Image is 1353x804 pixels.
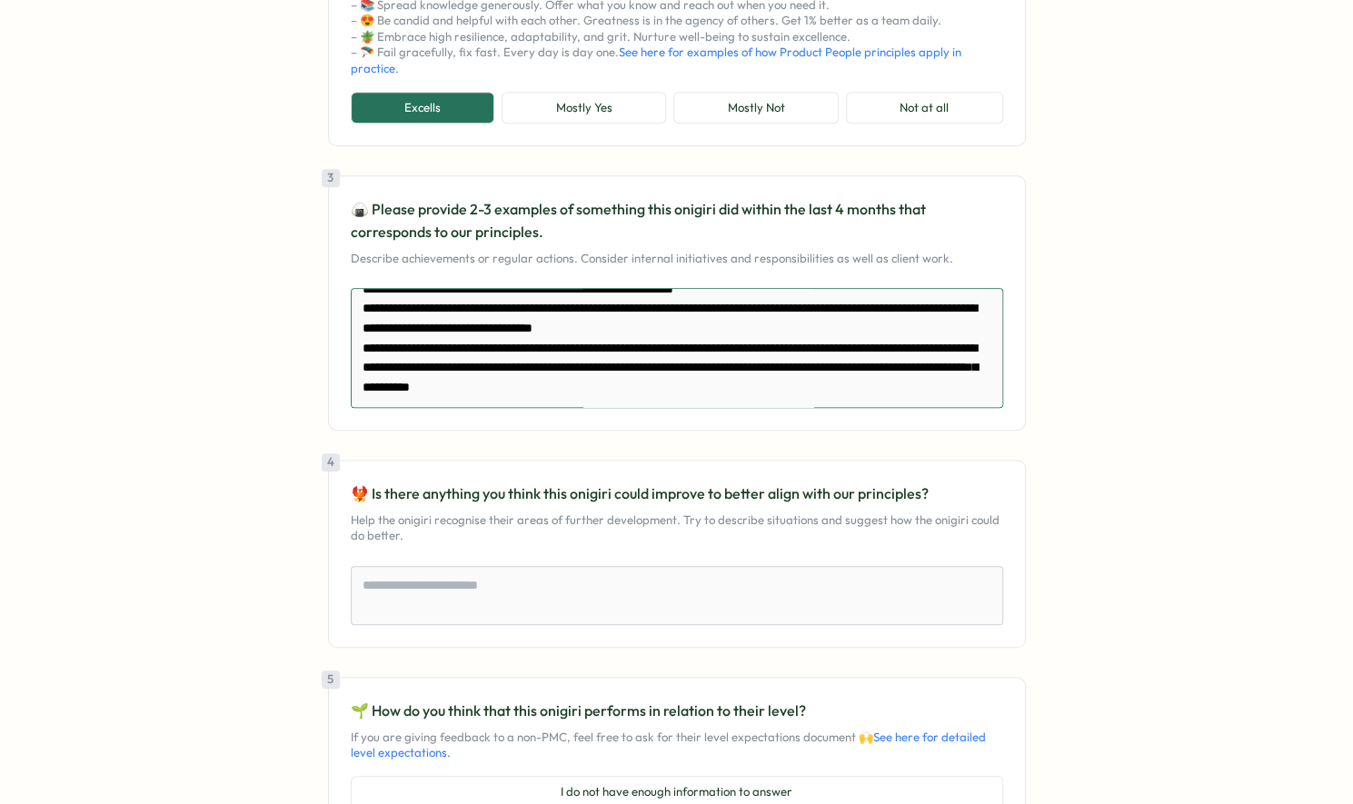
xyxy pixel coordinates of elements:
[673,92,839,124] button: Mostly Not
[351,45,961,75] a: See here for examples of how Product People principles apply in practice.
[351,730,986,760] a: See here for detailed level expectations.
[322,670,340,689] div: 5
[322,453,340,471] div: 4
[351,92,495,124] button: Excells
[351,251,1003,267] p: Describe achievements or regular actions. Consider internal initiatives and responsibilities as w...
[502,92,666,124] button: Mostly Yes
[351,512,1003,544] p: Help the onigiri recognise their areas of further development. Try to describe situations and sug...
[322,169,340,187] div: 3
[351,730,1003,761] p: If you are giving feedback to a non-PMC, feel free to ask for their level expectations document 🙌
[846,92,1003,124] button: Not at all
[351,482,1003,505] p: 🐦‍🔥 Is there anything you think this onigiri could improve to better align with our principles?
[351,700,1003,722] p: 🌱 How do you think that this onigiri performs in relation to their level?
[351,198,1003,243] p: 🍙 Please provide 2-3 examples of something this onigiri did within the last 4 months that corresp...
